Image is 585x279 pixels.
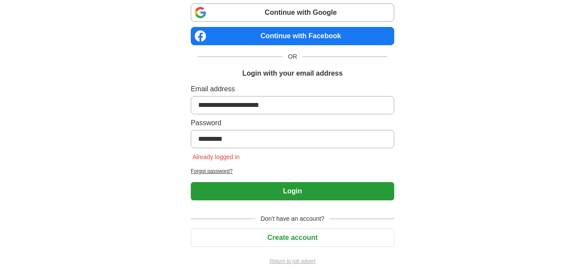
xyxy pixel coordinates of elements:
[191,257,394,265] a: Return to job advert
[283,52,302,61] span: OR
[191,3,394,22] a: Continue with Google
[191,153,241,160] span: Already logged in
[191,84,394,94] label: Email address
[242,68,342,79] h1: Login with your email address
[255,214,330,223] span: Don't have an account?
[191,182,394,200] button: Login
[191,167,394,175] a: Forgot password?
[191,229,394,247] button: Create account
[191,27,394,45] a: Continue with Facebook
[191,234,394,241] a: Create account
[191,118,394,128] label: Password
